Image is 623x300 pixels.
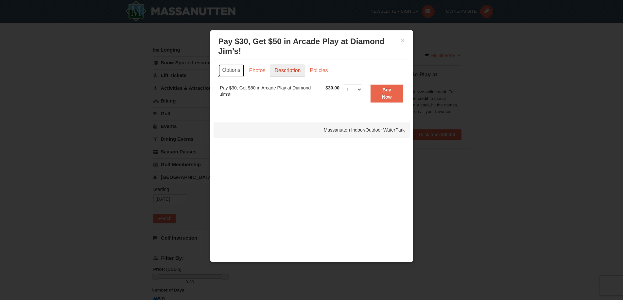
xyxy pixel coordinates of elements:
span: $30.00 [325,85,339,90]
td: Pay $30, Get $50 in Arcade Play at Diamond Jim’s! [218,83,324,103]
button: × [401,37,405,44]
a: Policies [305,64,332,77]
a: Options [218,64,244,77]
a: Photos [245,64,270,77]
h3: Pay $30, Get $50 in Arcade Play at Diamond Jim’s! [218,37,405,56]
button: Buy Now [371,85,403,103]
div: Massanutten Indoor/Outdoor WaterPark [214,122,410,138]
strong: Buy Now [382,87,392,100]
a: Description [270,64,305,77]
